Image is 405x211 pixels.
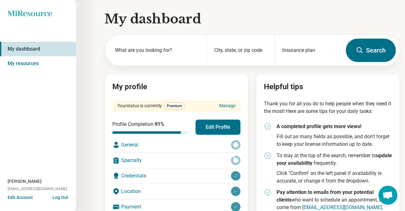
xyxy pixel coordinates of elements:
[378,186,397,205] div: Open chat
[155,121,164,127] span: 91 %
[277,123,361,129] strong: A completed profile gets more views!
[219,102,235,109] a: Manage
[8,178,41,185] span: [PERSON_NAME]
[264,82,392,92] h2: Helpful tips
[8,194,33,201] button: Edit Account
[112,168,240,183] div: Credentials
[104,10,400,28] h1: My dashboard
[277,152,392,166] strong: update your availability
[164,102,184,109] span: Premium
[115,47,199,54] label: What are you looking for?
[277,152,392,167] p: To stay at the top of the search, remember to frequently.
[196,120,240,135] button: Edit Profile
[112,137,240,152] div: General
[346,39,396,62] button: Search
[112,153,240,168] div: Specialty
[112,184,240,199] div: Location
[53,194,68,199] button: Log Out
[302,204,382,210] a: [EMAIL_ADDRESS][DOMAIN_NAME]
[277,133,392,148] p: Fill out as many fields as possible, and don't forget to keep your license information up to date.
[277,170,392,185] p: Click "Confirm" on the left panel if availability is accurate, or change it from the dropdown.
[112,82,240,92] h2: My profile
[8,186,67,192] span: [EMAIL_ADDRESS][DOMAIN_NAME]
[117,102,184,109] div: Your status is currently
[264,100,392,115] p: Thank you for all you do to help people when they need it the most! Here are some tips for your d...
[277,189,374,203] strong: Pay attention to emails from your potential clients
[112,121,188,134] div: Profile Completion:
